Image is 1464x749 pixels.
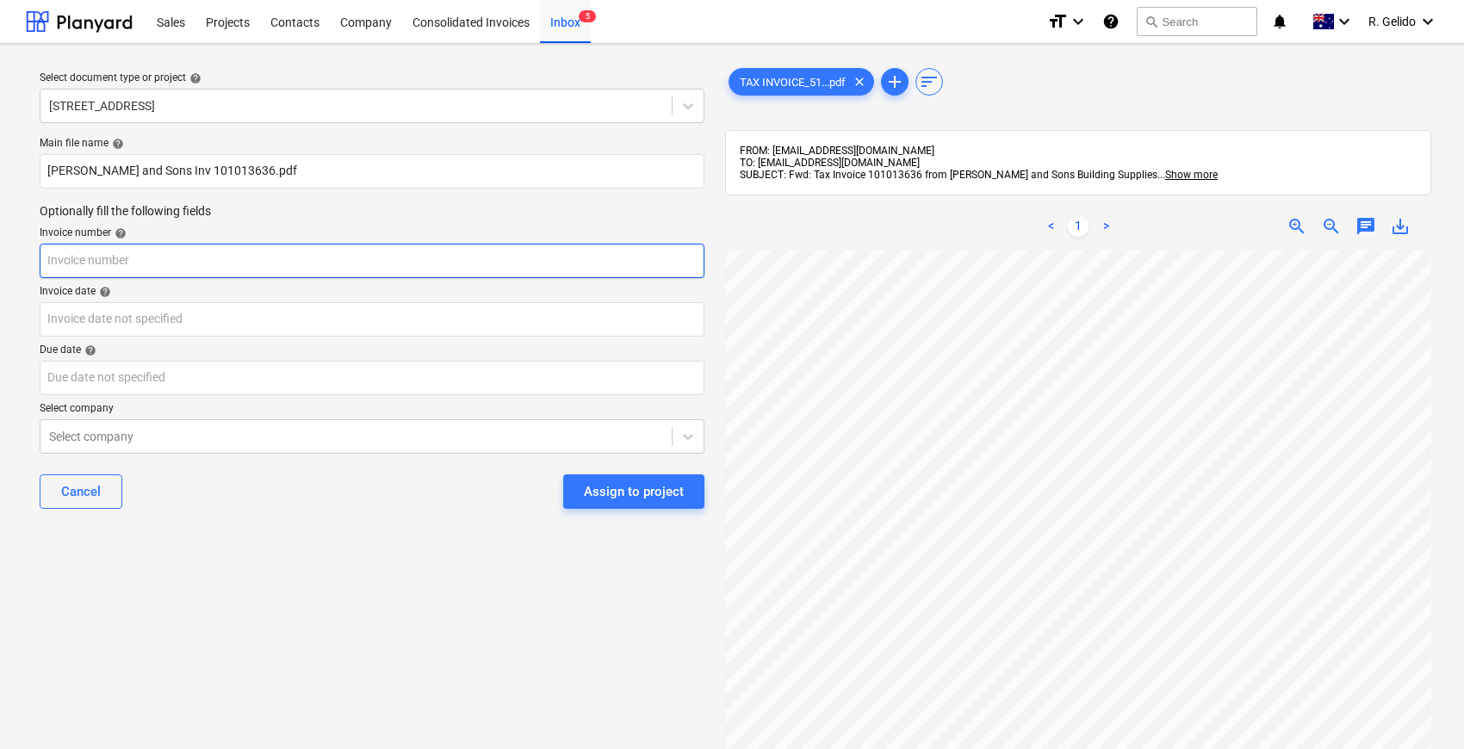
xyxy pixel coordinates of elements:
[563,474,704,509] button: Assign to project
[1378,666,1464,749] iframe: Chat Widget
[884,71,905,92] span: add
[1271,11,1288,32] i: notifications
[1368,15,1416,28] span: R. Gelido
[40,302,704,337] input: Invoice date not specified
[579,10,596,22] span: 5
[40,137,704,151] div: Main file name
[1417,11,1438,32] i: keyboard_arrow_down
[40,244,704,278] input: Invoice number
[1040,216,1061,237] a: Previous page
[919,71,940,92] span: sort
[729,76,856,89] span: TAX INVOICE_51...pdf
[96,286,111,298] span: help
[40,154,704,189] input: Main file name
[1068,11,1089,32] i: keyboard_arrow_down
[1157,169,1218,181] span: ...
[40,285,704,299] div: Invoice date
[1095,216,1116,237] a: Next page
[1390,216,1411,237] span: save_alt
[40,226,704,240] div: Invoice number
[1047,11,1068,32] i: format_size
[40,202,704,220] p: Optionally fill the following fields
[740,145,934,157] span: FROM: [EMAIL_ADDRESS][DOMAIN_NAME]
[1355,216,1376,237] span: chat
[40,344,704,357] div: Due date
[1165,169,1218,181] span: Show more
[1145,15,1158,28] span: search
[1287,216,1307,237] span: zoom_in
[1321,216,1342,237] span: zoom_out
[109,138,124,150] span: help
[81,344,96,356] span: help
[729,68,874,96] div: TAX INVOICE_51...pdf
[584,480,684,503] div: Assign to project
[1102,11,1120,32] i: Knowledge base
[1068,216,1089,237] a: Page 1 is your current page
[1137,7,1257,36] button: Search
[111,227,127,239] span: help
[849,71,870,92] span: clear
[186,72,202,84] span: help
[40,71,704,85] div: Select document type or project
[740,169,1157,181] span: SUBJECT: Fwd: Tax Invoice 101013636 from [PERSON_NAME] and Sons Building Supplies
[1334,11,1355,32] i: keyboard_arrow_down
[61,480,101,503] div: Cancel
[40,361,704,395] input: Due date not specified
[40,402,704,419] p: Select company
[740,157,920,169] span: TO: [EMAIL_ADDRESS][DOMAIN_NAME]
[40,474,122,509] button: Cancel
